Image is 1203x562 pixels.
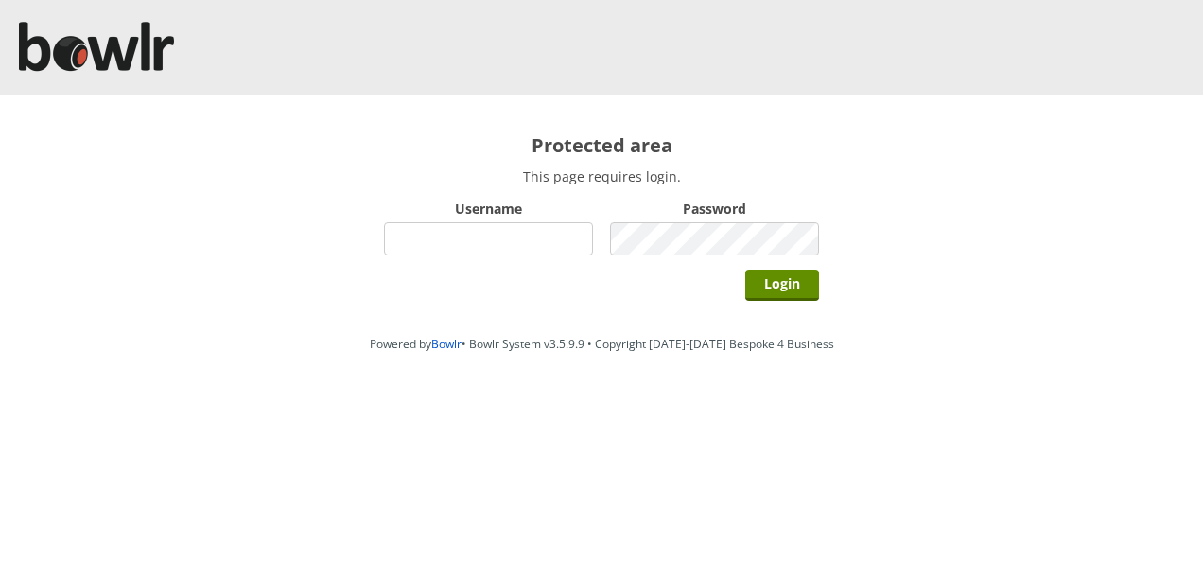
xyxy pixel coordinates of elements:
[384,132,819,158] h2: Protected area
[384,167,819,185] p: This page requires login.
[370,336,834,352] span: Powered by • Bowlr System v3.5.9.9 • Copyright [DATE]-[DATE] Bespoke 4 Business
[431,336,462,352] a: Bowlr
[384,200,593,218] label: Username
[610,200,819,218] label: Password
[745,270,819,301] input: Login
